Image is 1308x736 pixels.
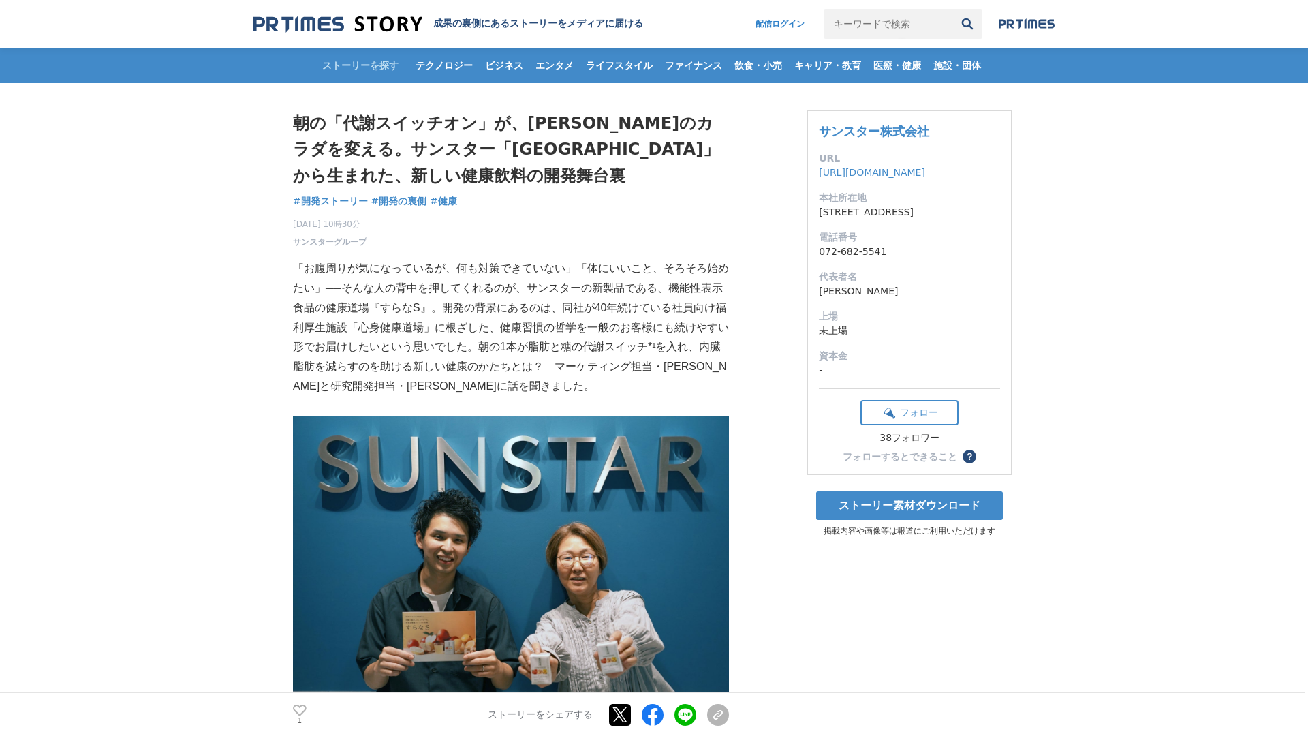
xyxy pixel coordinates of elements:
[952,9,982,39] button: 検索
[530,59,579,72] span: エンタメ
[819,284,1000,298] dd: [PERSON_NAME]
[819,191,1000,205] dt: 本社所在地
[253,15,422,33] img: 成果の裏側にあるストーリーをメディアに届ける
[659,48,728,83] a: ファイナンス
[819,167,925,178] a: [URL][DOMAIN_NAME]
[480,59,529,72] span: ビジネス
[480,48,529,83] a: ビジネス
[819,124,929,138] a: サンスター株式会社
[824,9,952,39] input: キーワードで検索
[293,236,367,248] a: サンスターグループ
[819,349,1000,363] dt: 資本金
[999,18,1055,29] img: prtimes
[742,9,818,39] a: 配信ログイン
[430,194,457,209] a: #健康
[807,525,1012,537] p: 掲載内容や画像等は報道にご利用いただけます
[488,709,593,721] p: ストーリーをシェアする
[433,18,643,30] h2: 成果の裏側にあるストーリーをメディアに届ける
[819,230,1000,245] dt: 電話番号
[819,245,1000,259] dd: 072-682-5541
[819,324,1000,338] dd: 未上場
[819,270,1000,284] dt: 代表者名
[293,259,729,397] p: 「お腹周りが気になっているが、何も対策できていない」「体にいいこと、そろそろ始めたい」──そんな人の背中を押してくれるのが、サンスターの新製品である、機能性表示食品の健康道場『すらなS』。開発の...
[371,194,427,209] a: #開発の裏側
[789,59,867,72] span: キャリア・教育
[293,195,368,207] span: #開発ストーリー
[253,15,643,33] a: 成果の裏側にあるストーリーをメディアに届ける 成果の裏側にあるストーリーをメディアに届ける
[965,452,974,461] span: ？
[293,194,368,209] a: #開発ストーリー
[410,48,478,83] a: テクノロジー
[580,48,658,83] a: ライフスタイル
[371,195,427,207] span: #開発の裏側
[293,218,367,230] span: [DATE] 10時30分
[816,491,1003,520] a: ストーリー素材ダウンロード
[819,363,1000,378] dd: -
[293,718,307,724] p: 1
[410,59,478,72] span: テクノロジー
[928,48,986,83] a: 施設・団体
[729,48,788,83] a: 飲食・小売
[819,205,1000,219] dd: [STREET_ADDRESS]
[789,48,867,83] a: キャリア・教育
[580,59,658,72] span: ライフスタイル
[860,432,959,444] div: 38フォロワー
[430,195,457,207] span: #健康
[868,59,926,72] span: 医療・健康
[819,151,1000,166] dt: URL
[530,48,579,83] a: エンタメ
[729,59,788,72] span: 飲食・小売
[659,59,728,72] span: ファイナンス
[868,48,926,83] a: 医療・健康
[293,416,729,707] img: thumbnail_819662a0-a893-11f0-9ca5-471123679b5e.jpg
[928,59,986,72] span: 施設・団体
[819,309,1000,324] dt: 上場
[860,400,959,425] button: フォロー
[963,450,976,463] button: ？
[843,452,957,461] div: フォローするとできること
[293,110,729,189] h1: 朝の「代謝スイッチオン」が、[PERSON_NAME]のカラダを変える。サンスター「[GEOGRAPHIC_DATA]」から生まれた、新しい健康飲料の開発舞台裏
